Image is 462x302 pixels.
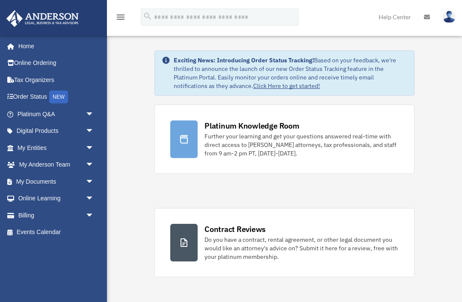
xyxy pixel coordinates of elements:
span: arrow_drop_down [86,156,103,174]
div: Platinum Knowledge Room [204,120,299,131]
a: Home [6,38,103,55]
div: Based on your feedback, we're thrilled to announce the launch of our new Order Status Tracking fe... [174,56,407,90]
a: Order StatusNEW [6,88,107,106]
span: arrow_drop_down [86,106,103,123]
a: Tax Organizers [6,71,107,88]
a: menu [115,15,126,22]
strong: Exciting News: Introducing Order Status Tracking! [174,56,314,64]
span: arrow_drop_down [86,207,103,224]
i: menu [115,12,126,22]
div: NEW [49,91,68,103]
span: arrow_drop_down [86,123,103,140]
img: User Pic [443,11,456,23]
span: arrow_drop_down [86,173,103,191]
span: arrow_drop_down [86,139,103,157]
a: Platinum Knowledge Room Further your learning and get your questions answered real-time with dire... [154,105,415,174]
a: Events Calendar [6,224,107,241]
a: Platinum Q&Aarrow_drop_down [6,106,107,123]
a: Online Learningarrow_drop_down [6,190,107,207]
a: My Documentsarrow_drop_down [6,173,107,190]
a: Click Here to get started! [253,82,320,90]
a: Online Ordering [6,55,107,72]
div: Contract Reviews [204,224,266,235]
span: arrow_drop_down [86,190,103,208]
a: Billingarrow_drop_down [6,207,107,224]
div: Do you have a contract, rental agreement, or other legal document you would like an attorney's ad... [204,235,399,261]
a: Digital Productsarrow_drop_down [6,123,107,140]
a: Contract Reviews Do you have a contract, rental agreement, or other legal document you would like... [154,208,415,277]
img: Anderson Advisors Platinum Portal [4,10,81,27]
a: My Anderson Teamarrow_drop_down [6,156,107,173]
a: My Entitiesarrow_drop_down [6,139,107,156]
i: search [143,12,152,21]
div: Further your learning and get your questions answered real-time with direct access to [PERSON_NAM... [204,132,399,158]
